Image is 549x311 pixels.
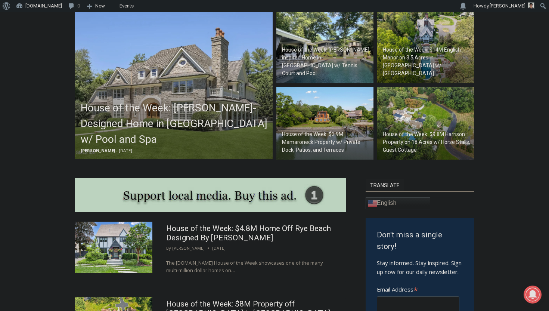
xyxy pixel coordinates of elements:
[195,74,346,91] span: Intern @ [DOMAIN_NAME]
[383,46,472,77] h2: House of the Week: $14M English Manor on 3.5 Acres in [GEOGRAPHIC_DATA] w/ [GEOGRAPHIC_DATA]
[282,130,372,154] h2: House of the Week: $3.9M Mamaroneck Property w/ Private Dock, Patios, and Terraces
[119,148,132,153] span: [DATE]
[383,130,472,154] h2: House of the Week: $9.8M Harrison Property on 18 Acres w/ Horse Stalls, Guest Cottage
[166,245,171,252] span: By
[377,282,459,295] label: Email Address
[166,259,332,275] p: The [DOMAIN_NAME] House of the Week showcases one of the many multi-million dollar homes on…
[366,179,404,191] strong: TRANSLATE
[366,197,430,209] a: English
[166,224,331,242] a: House of the Week: $4.8M Home Off Rye Beach Designed By [PERSON_NAME]
[81,100,271,147] h2: House of the Week: [PERSON_NAME]-Designed Home in [GEOGRAPHIC_DATA] w/ Pool and Spa
[282,46,372,77] h2: House of the Week: [PERSON_NAME]-inspired Home in [GEOGRAPHIC_DATA] w/ Tennis Court and Pool
[377,229,463,253] h3: Don't miss a single story!
[0,75,75,93] a: Open Tues. - Sun. [PHONE_NUMBER]
[75,10,273,159] a: House of the Week: [PERSON_NAME]-Designed Home in [GEOGRAPHIC_DATA] w/ Pool and Spa [PERSON_NAME]...
[276,87,373,160] img: 1160 Greacen Point Road, Mamaroneck
[212,245,226,252] time: [DATE]
[377,87,474,160] img: 2007 A/B Purchase Street, Harrison
[276,10,373,83] a: House of the Week: [PERSON_NAME]-inspired Home in [GEOGRAPHIC_DATA] w/ Tennis Court and Pool
[75,222,152,273] img: 35 Halsted Place, Rye
[77,47,106,89] div: "clearly one of the favorites in the [GEOGRAPHIC_DATA] neighborhood"
[377,10,474,83] img: 190 North Street, Greenwich
[276,87,373,160] a: House of the Week: $3.9M Mamaroneck Property w/ Private Dock, Patios, and Terraces
[180,73,362,93] a: Intern @ [DOMAIN_NAME]
[377,10,474,83] a: House of the Week: $14M English Manor on 3.5 Acres in [GEOGRAPHIC_DATA] w/ [GEOGRAPHIC_DATA]
[377,258,463,276] p: Stay informed. Stay inspired. Sign up now for our daily newsletter.
[75,178,346,212] img: support local media, buy this ad
[490,3,525,9] span: [PERSON_NAME]
[116,148,118,153] span: -
[528,2,534,9] img: Patel, Devan - bio cropped 200x200
[276,10,373,83] img: 54 Lincoln Avenue, Rye Brook
[81,148,115,153] span: [PERSON_NAME]
[75,10,273,159] img: 28 Thunder Mountain Road, Greenwich
[2,77,73,105] span: Open Tues. - Sun. [PHONE_NUMBER]
[377,87,474,160] a: House of the Week: $9.8M Harrison Property on 18 Acres w/ Horse Stalls, Guest Cottage
[172,245,205,251] a: [PERSON_NAME]
[189,0,353,73] div: "The first chef I interviewed talked about coming to [GEOGRAPHIC_DATA] from [GEOGRAPHIC_DATA] in ...
[368,199,377,208] img: en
